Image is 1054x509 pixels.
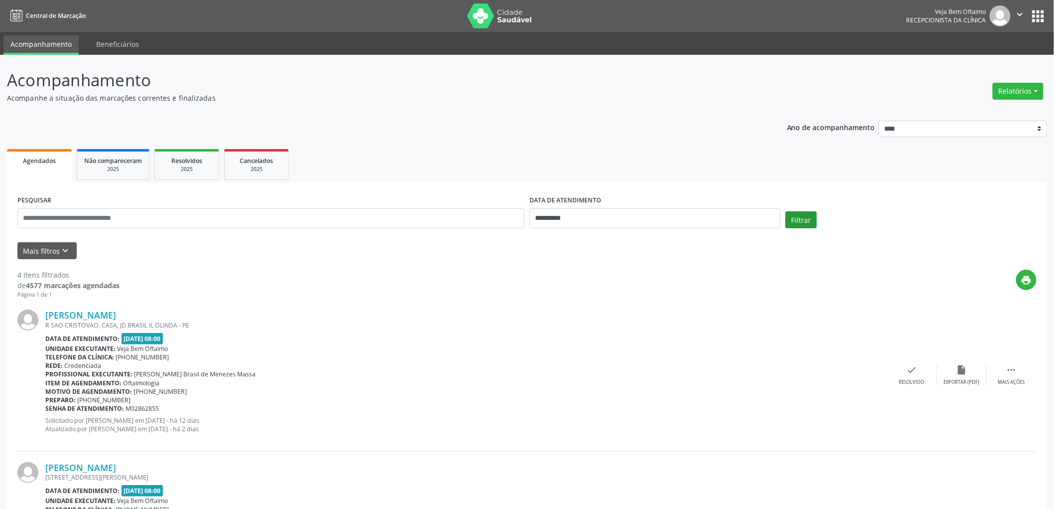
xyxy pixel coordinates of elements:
[171,157,202,165] span: Resolvidos
[17,462,38,483] img: img
[45,396,76,404] b: Preparo:
[17,291,120,299] div: Página 1 de 1
[89,35,146,53] a: Beneficiários
[899,379,924,386] div: Resolvido
[17,242,77,260] button: Mais filtroskeyboard_arrow_down
[786,211,817,228] button: Filtrar
[23,157,56,165] span: Agendados
[26,11,86,20] span: Central de Marcação
[45,321,887,330] div: R SAO CRISTOVAO, CASA, JD BRASIL II, OLINDA - PE
[998,379,1025,386] div: Mais ações
[993,83,1044,100] button: Relatórios
[1015,9,1026,20] i: 
[45,416,887,433] p: Solicitado por [PERSON_NAME] em [DATE] - há 12 dias Atualizado por [PERSON_NAME] em [DATE] - há 2...
[45,473,887,482] div: [STREET_ADDRESS][PERSON_NAME]
[126,404,159,413] span: M02862855
[45,462,116,473] a: [PERSON_NAME]
[124,379,160,387] span: Oftalmologia
[990,5,1011,26] img: img
[907,364,918,375] i: check
[26,281,120,290] strong: 4577 marcações agendadas
[944,379,980,386] div: Exportar (PDF)
[45,310,116,321] a: [PERSON_NAME]
[134,387,187,396] span: [PHONE_NUMBER]
[17,193,51,208] label: PESQUISAR
[122,485,163,497] span: [DATE] 08:00
[1011,5,1030,26] button: 
[65,361,102,370] span: Credenciada
[134,370,256,378] span: [PERSON_NAME] Brasil de Menezes Massa
[118,497,168,505] span: Veja Bem Oftalmo
[7,7,86,24] a: Central de Marcação
[45,487,120,495] b: Data de atendimento:
[1030,7,1047,25] button: apps
[45,335,120,343] b: Data de atendimento:
[118,344,168,353] span: Veja Bem Oftalmo
[1006,364,1017,375] i: 
[7,68,735,93] p: Acompanhamento
[45,387,132,396] b: Motivo de agendamento:
[45,344,116,353] b: Unidade executante:
[787,121,875,133] p: Ano de acompanhamento
[84,157,142,165] span: Não compareceram
[3,35,79,55] a: Acompanhamento
[84,166,142,173] div: 2025
[17,280,120,291] div: de
[116,353,169,361] span: [PHONE_NUMBER]
[60,245,71,256] i: keyboard_arrow_down
[956,364,967,375] i: insert_drive_file
[17,270,120,280] div: 4 itens filtrados
[45,361,63,370] b: Rede:
[45,379,122,387] b: Item de agendamento:
[162,166,212,173] div: 2025
[907,7,986,16] div: Veja Bem Oftalmo
[7,93,735,103] p: Acompanhe a situação das marcações correntes e finalizadas
[907,16,986,24] span: Recepcionista da clínica
[529,193,601,208] label: DATA DE ATENDIMENTO
[232,166,281,173] div: 2025
[45,370,132,378] b: Profissional executante:
[17,310,38,331] img: img
[78,396,131,404] span: [PHONE_NUMBER]
[240,157,273,165] span: Cancelados
[45,404,124,413] b: Senha de atendimento:
[1016,270,1037,290] button: print
[45,497,116,505] b: Unidade executante:
[1021,275,1032,286] i: print
[45,353,114,361] b: Telefone da clínica:
[122,333,163,344] span: [DATE] 08:00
